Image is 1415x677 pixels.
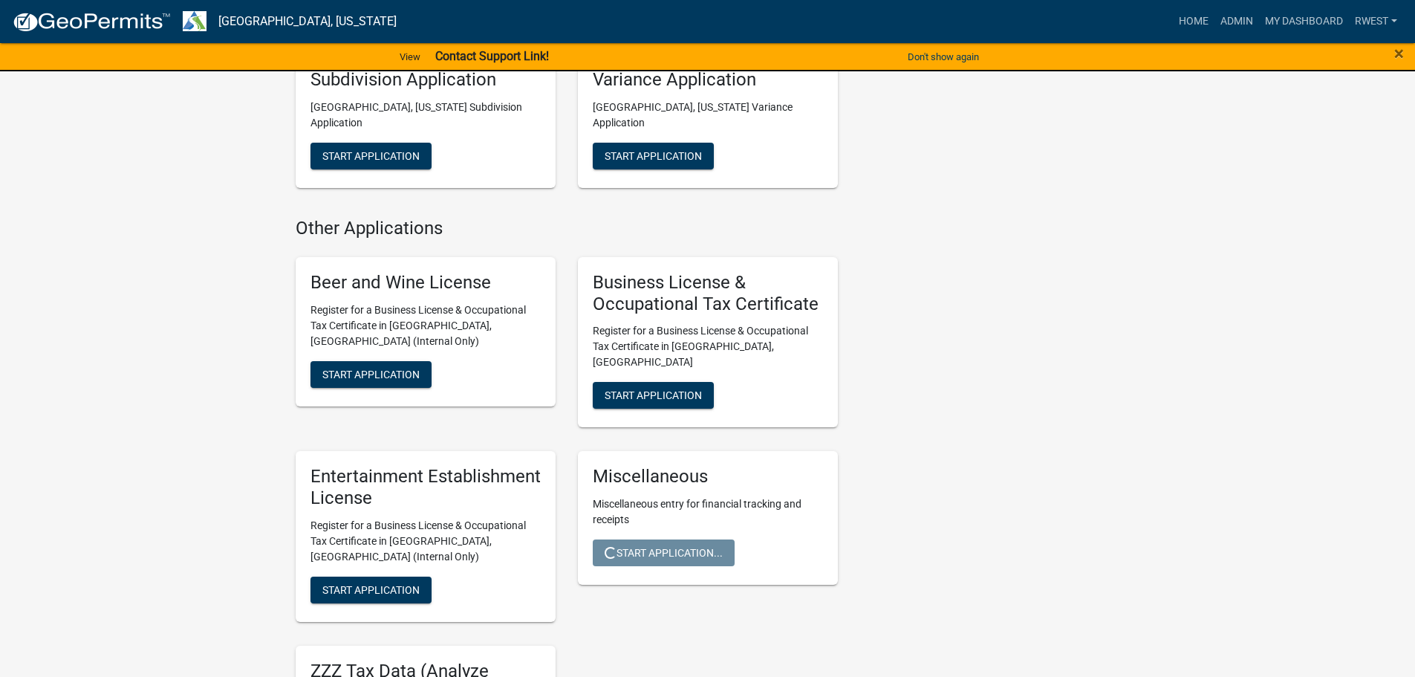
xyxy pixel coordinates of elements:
p: [GEOGRAPHIC_DATA], [US_STATE] Variance Application [593,100,823,131]
button: Start Application [593,143,714,169]
h5: Beer and Wine License [310,272,541,294]
h5: Entertainment Establishment License [310,466,541,509]
button: Start Application [593,382,714,409]
h4: Other Applications [296,218,838,239]
img: Troup County, Georgia [183,11,206,31]
a: View [394,45,426,69]
a: [GEOGRAPHIC_DATA], [US_STATE] [218,9,397,34]
a: Admin [1214,7,1259,36]
h5: Miscellaneous [593,466,823,487]
a: Home [1173,7,1214,36]
span: Start Application [322,584,420,596]
button: Start Application... [593,540,735,566]
button: Start Application [310,577,432,603]
h5: Variance Application [593,69,823,91]
p: [GEOGRAPHIC_DATA], [US_STATE] Subdivision Application [310,100,541,131]
a: rwest [1349,7,1403,36]
span: Start Application [322,368,420,380]
p: Register for a Business License & Occupational Tax Certificate in [GEOGRAPHIC_DATA], [GEOGRAPHIC_... [593,323,823,370]
p: Register for a Business License & Occupational Tax Certificate in [GEOGRAPHIC_DATA], [GEOGRAPHIC_... [310,518,541,565]
span: × [1394,43,1404,64]
button: Close [1394,45,1404,62]
strong: Contact Support Link! [435,49,549,63]
button: Start Application [310,361,432,388]
h5: Subdivision Application [310,69,541,91]
h5: Business License & Occupational Tax Certificate [593,272,823,315]
button: Start Application [310,143,432,169]
span: Start Application [605,389,702,401]
span: Start Application... [605,547,723,559]
span: Start Application [605,150,702,162]
a: My Dashboard [1259,7,1349,36]
p: Miscellaneous entry for financial tracking and receipts [593,496,823,528]
p: Register for a Business License & Occupational Tax Certificate in [GEOGRAPHIC_DATA], [GEOGRAPHIC_... [310,302,541,349]
span: Start Application [322,150,420,162]
button: Don't show again [902,45,985,69]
